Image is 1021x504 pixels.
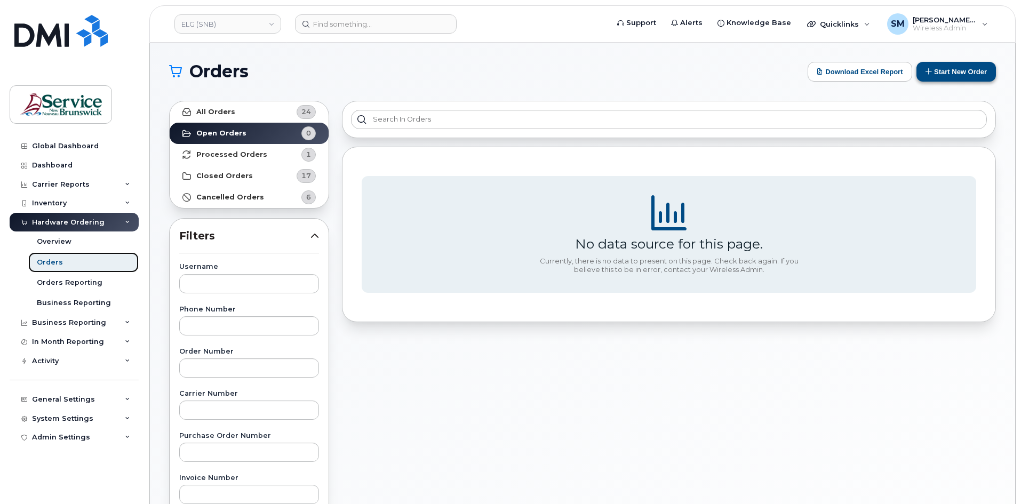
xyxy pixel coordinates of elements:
span: 17 [301,171,311,181]
span: 1 [306,149,311,159]
label: Order Number [179,348,319,355]
label: Phone Number [179,306,319,313]
div: No data source for this page. [575,236,763,252]
span: 24 [301,107,311,117]
a: All Orders24 [170,101,329,123]
button: Download Excel Report [808,62,912,82]
a: Cancelled Orders6 [170,187,329,208]
strong: Open Orders [196,129,246,138]
span: 0 [306,128,311,138]
a: Closed Orders17 [170,165,329,187]
span: Orders [189,63,249,79]
span: Filters [179,228,310,244]
span: 6 [306,192,311,202]
label: Purchase Order Number [179,433,319,439]
div: Currently, there is no data to present on this page. Check back again. If you believe this to be ... [536,257,802,274]
strong: Processed Orders [196,150,267,159]
input: Search in orders [351,110,987,129]
strong: All Orders [196,108,235,116]
label: Carrier Number [179,390,319,397]
strong: Closed Orders [196,172,253,180]
label: Invoice Number [179,475,319,482]
label: Username [179,263,319,270]
a: Open Orders0 [170,123,329,144]
button: Start New Order [916,62,996,82]
strong: Cancelled Orders [196,193,264,202]
a: Processed Orders1 [170,144,329,165]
